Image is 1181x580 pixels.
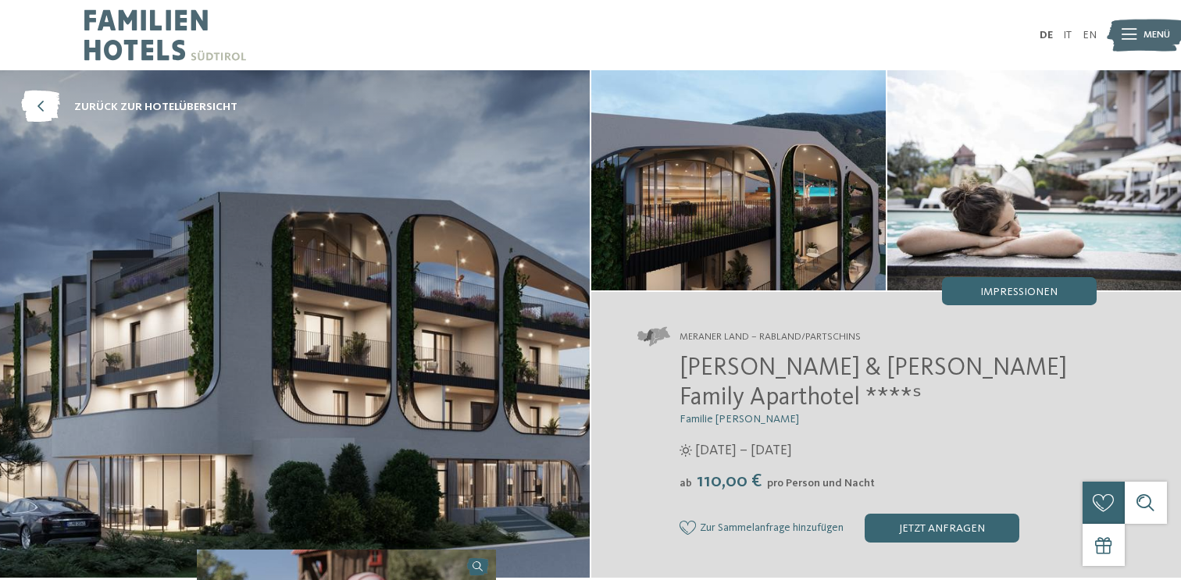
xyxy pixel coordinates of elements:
span: Familie [PERSON_NAME] [680,414,799,425]
span: Menü [1144,28,1170,42]
i: Öffnungszeiten im Sommer [680,444,692,457]
span: ab [680,478,692,489]
span: [DATE] – [DATE] [695,441,792,461]
span: pro Person und Nacht [767,478,875,489]
div: jetzt anfragen [865,514,1019,542]
span: Meraner Land – Rabland/Partschins [680,330,861,344]
span: zurück zur Hotelübersicht [74,99,237,115]
span: 110,00 € [694,472,765,491]
span: [PERSON_NAME] & [PERSON_NAME] Family Aparthotel ****ˢ [680,356,1067,411]
span: Zur Sammelanfrage hinzufügen [700,522,844,535]
span: Impressionen [980,286,1058,297]
img: Das Familienhotel im Meraner Land zum Erholen [591,70,886,290]
a: DE [1040,30,1053,41]
a: EN [1083,30,1097,41]
a: zurück zur Hotelübersicht [21,91,237,123]
a: IT [1063,30,1072,41]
